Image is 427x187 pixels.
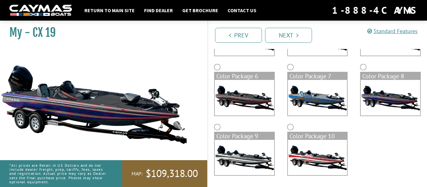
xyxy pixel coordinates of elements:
[141,6,176,14] a: Find Dealer
[288,72,347,80] div: Color Package 7
[288,140,347,175] img: color_package_311.png
[132,170,143,177] span: MAP:
[9,26,192,40] h1: My - CX 19
[215,140,274,175] img: color_package_310.png
[361,80,420,116] img: color_package_309.png
[361,72,420,80] div: Color Package 8
[224,6,259,14] a: Contact Us
[81,6,138,14] a: Return to main site
[215,80,274,116] img: color_package_307.png
[288,80,347,116] img: color_package_308.png
[146,167,198,180] span: $109,318.00
[215,28,262,43] a: Prev
[332,3,418,17] div: 1-888-4CAYMAS
[265,28,312,43] a: Next
[9,160,108,187] p: *All prices are Retail in US Dollars and do not include dealer freight, prep, tariffs, fees, taxe...
[215,132,274,140] div: Color Package 9
[213,27,427,43] ul: Pagination
[122,160,207,187] a: MAP:$109,318.00
[288,132,347,140] div: Color Package 10
[367,27,418,35] a: Standard Features
[9,5,72,16] img: white-logo-c9c8dbefe5ff5ceceb0f0178aa75bf4bb51f6bca0971e226c86eb53dfe498488.png
[179,6,221,14] a: Get Brochure
[215,72,274,80] div: Color Package 6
